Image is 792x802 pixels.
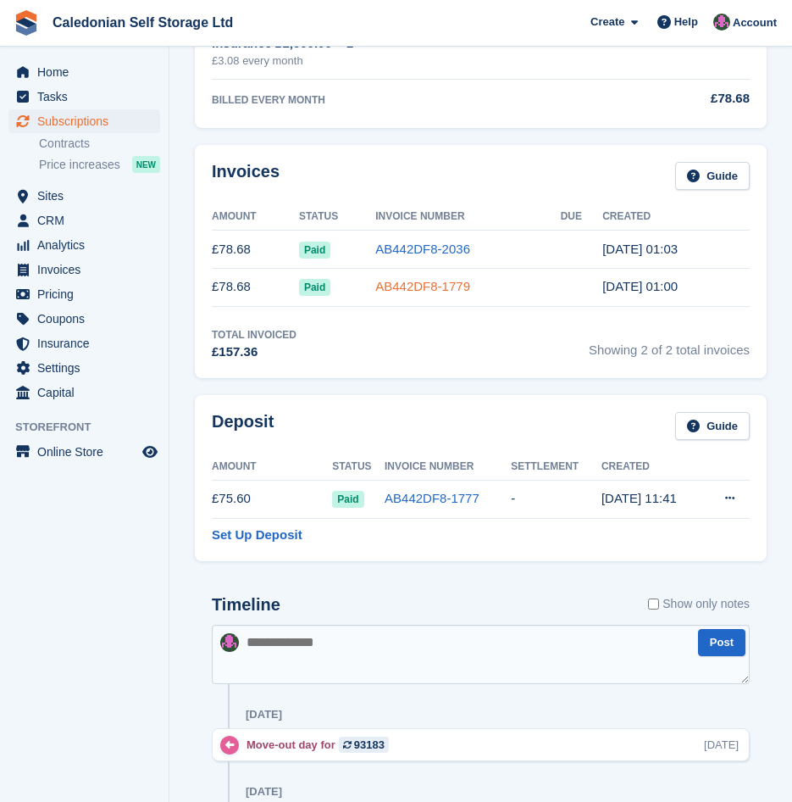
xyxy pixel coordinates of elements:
span: CRM [37,209,139,232]
span: Paid [299,279,330,296]
th: Status [332,454,385,481]
div: [DATE] [246,785,282,799]
img: stora-icon-8386f47178a22dfd0bd8f6a31ec36ba5ce8667c1dd55bd0f319d3a0aa187defe.svg [14,10,39,36]
a: menu [8,381,160,404]
td: £78.68 [212,268,299,306]
span: Analytics [37,233,139,257]
a: AB442DF8-2036 [375,242,470,256]
a: menu [8,356,160,380]
a: menu [8,258,160,281]
span: Invoices [37,258,139,281]
span: Home [37,60,139,84]
a: Guide [675,162,750,190]
label: Show only notes [648,595,750,613]
a: Contracts [39,136,160,152]
a: Guide [675,412,750,440]
div: [DATE] [704,737,739,753]
th: Created [602,203,750,231]
div: Move-out day for [246,737,397,753]
span: Showing 2 of 2 total invoices [589,327,750,362]
span: Help [674,14,698,31]
h2: Timeline [212,595,280,615]
span: Price increases [39,157,120,173]
a: Caledonian Self Storage Ltd [46,8,240,36]
th: Settlement [511,454,601,481]
div: £3.08 every month [212,53,634,70]
a: 93183 [339,737,389,753]
a: menu [8,60,160,84]
span: Create [590,14,624,31]
span: Paid [299,242,330,259]
span: Insurance [37,331,139,355]
a: menu [8,209,160,232]
h2: Invoices [212,162,280,190]
th: Amount [212,203,299,231]
a: menu [8,85,160,109]
a: AB442DF8-1779 [375,279,470,293]
div: [DATE] [246,708,282,721]
a: menu [8,282,160,306]
time: 2025-06-30 00:00:39 UTC [602,279,678,293]
span: Online Store [37,440,139,464]
a: menu [8,109,160,133]
span: Subscriptions [37,109,139,133]
span: Settings [37,356,139,380]
div: BILLED EVERY MONTH [212,92,634,108]
th: Invoice Number [385,454,511,481]
time: 2025-06-29 10:41:00 UTC [601,491,677,505]
td: £78.68 [212,231,299,269]
th: Amount [212,454,332,481]
div: Total Invoiced [212,327,296,343]
th: Due [561,203,603,231]
span: Tasks [37,85,139,109]
td: £75.60 [212,480,332,518]
a: Price increases NEW [39,155,160,174]
th: Created [601,454,702,481]
a: menu [8,233,160,257]
span: Paid [332,491,363,508]
div: £157.36 [212,343,296,362]
img: Lois Holling [713,14,730,31]
img: Lois Holling [220,633,239,652]
th: Invoice Number [375,203,560,231]
div: £78.68 [634,89,750,109]
a: Set Up Deposit [212,526,302,545]
span: Account [733,14,777,31]
th: Status [299,203,375,231]
a: Preview store [140,442,160,462]
time: 2025-07-30 00:03:42 UTC [602,242,678,256]
span: Sites [37,184,139,208]
span: Storefront [15,419,169,436]
a: menu [8,184,160,208]
button: Post [698,629,745,657]
a: menu [8,440,160,464]
td: £3.08 [634,24,750,79]
span: Pricing [37,282,139,306]
div: 93183 [354,737,385,753]
a: menu [8,307,160,331]
span: Coupons [37,307,139,331]
a: menu [8,331,160,355]
input: Show only notes [648,595,659,613]
td: - [511,480,601,518]
div: NEW [132,156,160,173]
span: Capital [37,381,139,404]
h2: Deposit [212,412,274,440]
a: AB442DF8-1777 [385,491,479,505]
